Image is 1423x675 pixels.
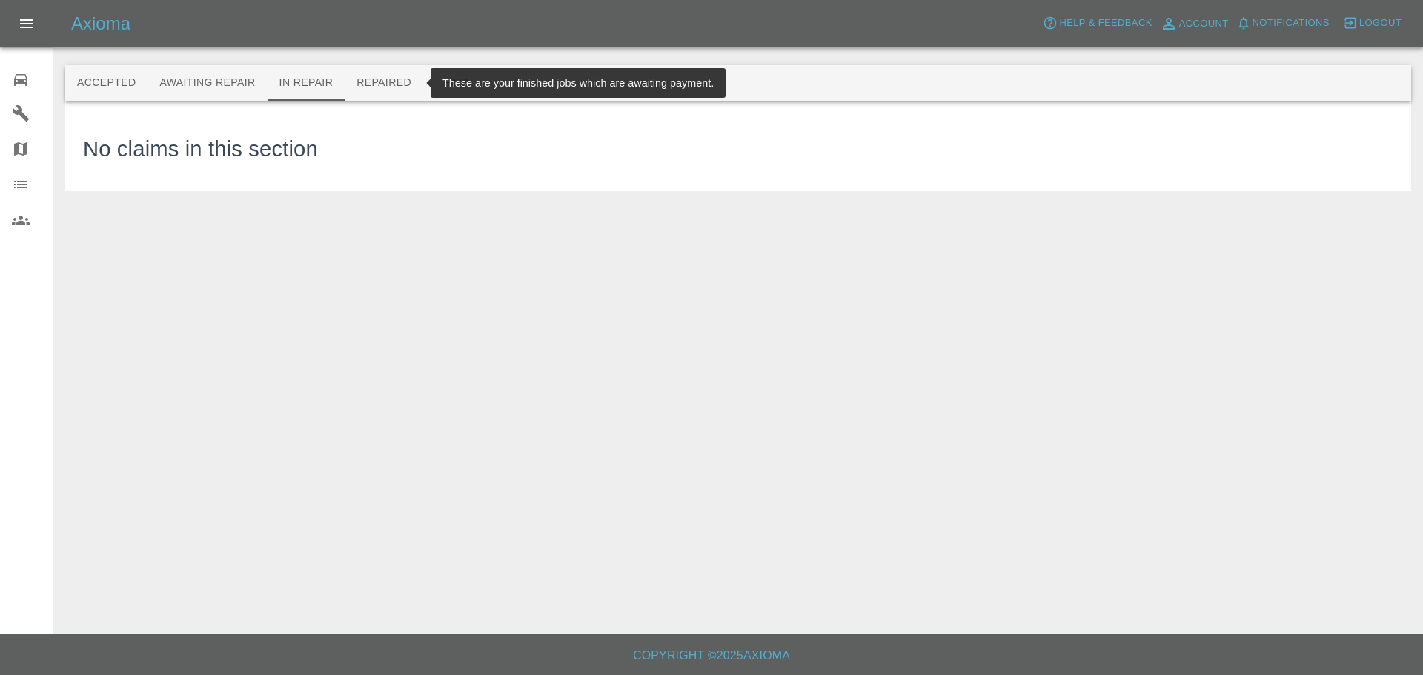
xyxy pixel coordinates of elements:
span: Logout [1359,15,1402,32]
button: Paid [423,65,490,101]
h5: Axioma [71,12,130,36]
button: Logout [1339,12,1405,35]
h3: No claims in this section [83,133,318,166]
button: In Repair [268,65,345,101]
span: Help & Feedback [1059,15,1152,32]
a: Account [1156,12,1233,36]
button: Open drawer [9,6,44,41]
button: Accepted [65,65,147,101]
button: Repaired [345,65,423,101]
button: Awaiting Repair [147,65,267,101]
span: Account [1179,16,1229,33]
h6: Copyright © 2025 Axioma [12,645,1411,666]
button: Help & Feedback [1039,12,1155,35]
button: Notifications [1233,12,1333,35]
span: Notifications [1253,15,1330,32]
